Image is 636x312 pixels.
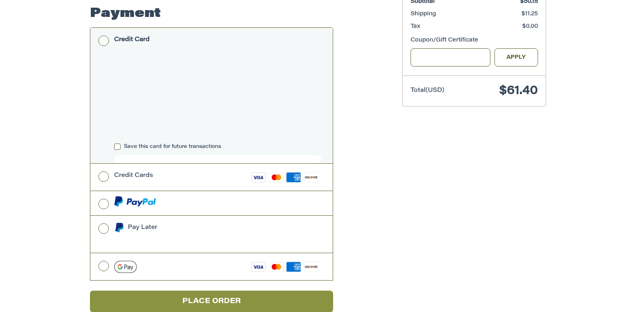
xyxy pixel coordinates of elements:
[90,6,161,22] h2: Payment
[114,144,321,150] label: Save this card for future transactions
[128,221,278,234] div: Pay Later
[411,87,444,94] span: Total (USD)
[522,24,538,29] span: $0.00
[411,36,538,45] div: Coupon/Gift Certificate
[114,169,153,182] div: Credit Cards
[114,261,137,273] img: Google Pay icon
[114,223,124,233] img: Pay Later icon
[113,54,323,140] iframe: Secure payment input frame
[411,11,436,17] span: Shipping
[411,24,420,29] span: Tax
[499,85,538,97] span: $61.40
[494,48,538,67] button: Apply
[114,235,279,242] iframe: PayPal Message 1
[521,11,538,17] span: $11.25
[411,48,491,67] input: Gift Certificate or Coupon Code
[114,196,156,206] img: PayPal icon
[114,33,150,46] div: Credit Card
